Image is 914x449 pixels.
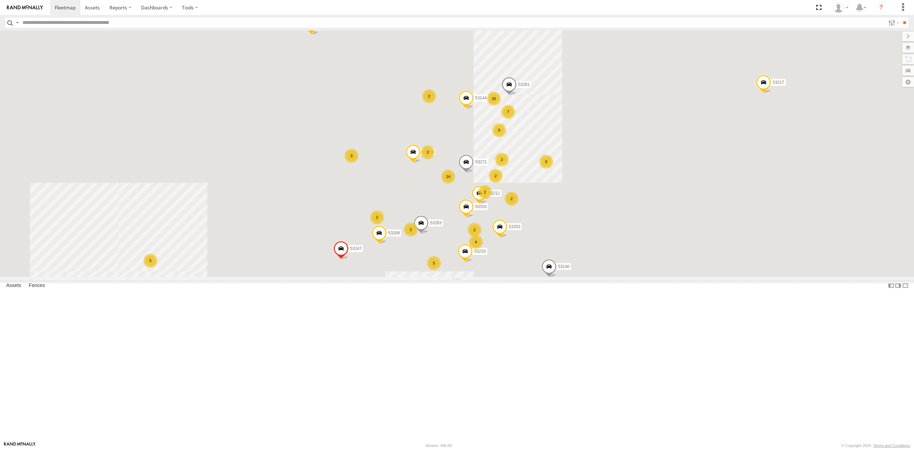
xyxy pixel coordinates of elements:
[509,225,520,230] span: 53253
[404,223,418,236] div: 2
[441,170,455,183] div: 14
[873,443,910,448] a: Terms and Conditions
[425,443,452,448] div: Version: 306.00
[475,96,486,101] span: 53144
[388,231,400,235] span: 53208
[430,221,441,225] span: 53283
[15,18,20,28] label: Search Query
[902,77,914,87] label: Map Settings
[469,235,483,249] div: 4
[773,80,784,85] span: 53217
[478,185,492,199] div: 2
[427,256,441,270] div: 5
[489,169,503,183] div: 2
[475,160,487,164] span: 53271
[495,153,509,167] div: 2
[558,264,569,269] span: 53140
[474,249,486,254] span: 53233
[895,280,902,290] label: Dock Summary Table to the Right
[492,123,506,137] div: 9
[831,2,851,13] div: Miky Transport
[488,191,500,196] span: 53211
[841,443,910,448] div: © Copyright 2025 -
[421,145,435,159] div: 2
[422,89,436,103] div: 2
[505,192,519,206] div: 2
[7,5,43,10] img: rand-logo.svg
[501,105,515,119] div: 7
[3,281,25,290] label: Assets
[888,280,895,290] label: Dock Summary Table to the Left
[143,254,157,268] div: 5
[518,82,529,87] span: 53281
[4,442,36,449] a: Visit our Website
[876,2,887,13] i: ?
[350,246,362,251] span: 53247
[468,223,481,237] div: 2
[902,280,909,290] label: Hide Summary Table
[25,281,49,290] label: Fences
[487,92,501,106] div: 25
[475,205,486,209] span: 53203
[886,18,900,28] label: Search Filter Options
[345,149,358,163] div: 3
[539,155,553,169] div: 6
[370,210,384,224] div: 2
